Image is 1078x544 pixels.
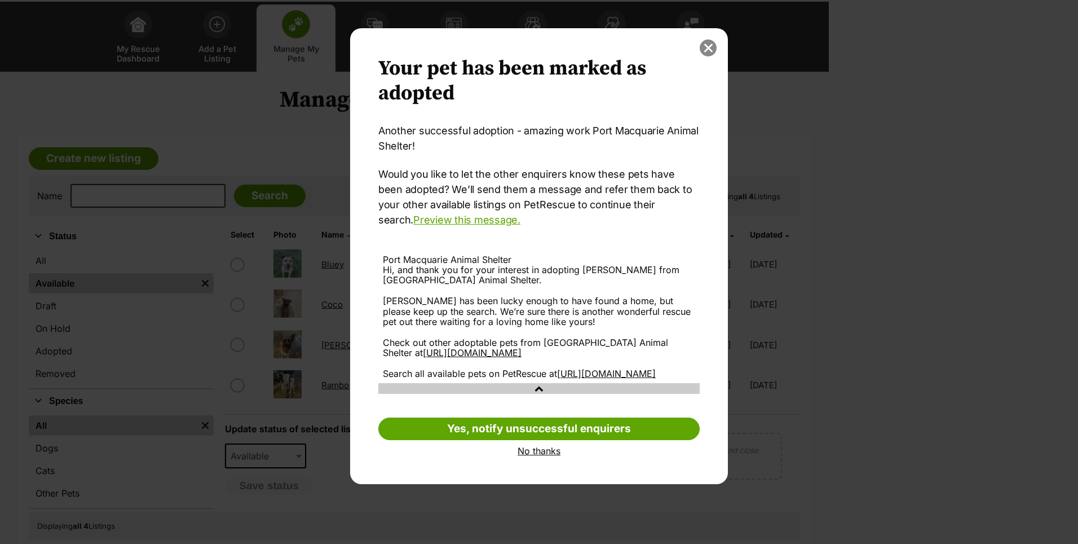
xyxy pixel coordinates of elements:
p: Another successful adoption - amazing work Port Macquarie Animal Shelter! [378,123,700,153]
button: close [700,40,717,56]
a: No thanks [378,446,700,456]
a: [URL][DOMAIN_NAME] [557,368,656,379]
h2: Your pet has been marked as adopted [378,56,700,106]
a: [URL][DOMAIN_NAME] [423,347,522,358]
span: Port Macquarie Animal Shelter [383,254,511,265]
p: Would you like to let the other enquirers know these pets have been adopted? We’ll send them a me... [378,166,700,227]
a: Yes, notify unsuccessful enquirers [378,418,700,440]
div: Hi, and thank you for your interest in adopting [PERSON_NAME] from [GEOGRAPHIC_DATA] Animal Shelt... [383,265,695,379]
a: Preview this message. [413,214,520,226]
